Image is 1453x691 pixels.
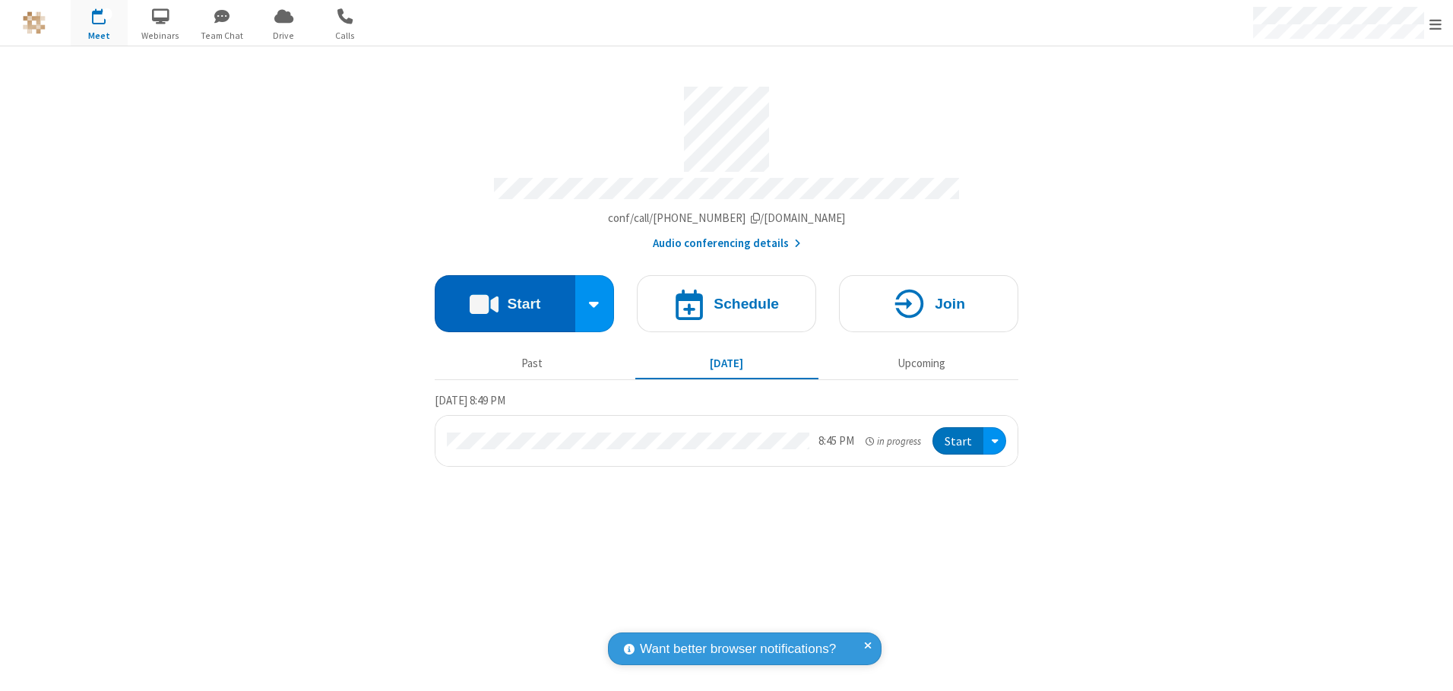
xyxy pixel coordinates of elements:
[635,349,818,378] button: [DATE]
[317,29,374,43] span: Calls
[637,275,816,332] button: Schedule
[932,427,983,455] button: Start
[507,296,540,311] h4: Start
[103,8,112,20] div: 1
[640,639,836,659] span: Want better browser notifications?
[653,235,801,252] button: Audio conferencing details
[935,296,965,311] h4: Join
[441,349,624,378] button: Past
[23,11,46,34] img: QA Selenium DO NOT DELETE OR CHANGE
[435,75,1018,252] section: Account details
[435,391,1018,468] section: Today's Meetings
[435,275,575,332] button: Start
[866,434,921,449] em: in progress
[714,296,779,311] h4: Schedule
[71,29,128,43] span: Meet
[194,29,251,43] span: Team Chat
[575,275,615,332] div: Start conference options
[839,275,1018,332] button: Join
[608,210,846,227] button: Copy my meeting room linkCopy my meeting room link
[608,211,846,225] span: Copy my meeting room link
[132,29,189,43] span: Webinars
[818,433,854,450] div: 8:45 PM
[830,349,1013,378] button: Upcoming
[983,427,1006,455] div: Open menu
[255,29,312,43] span: Drive
[435,393,505,407] span: [DATE] 8:49 PM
